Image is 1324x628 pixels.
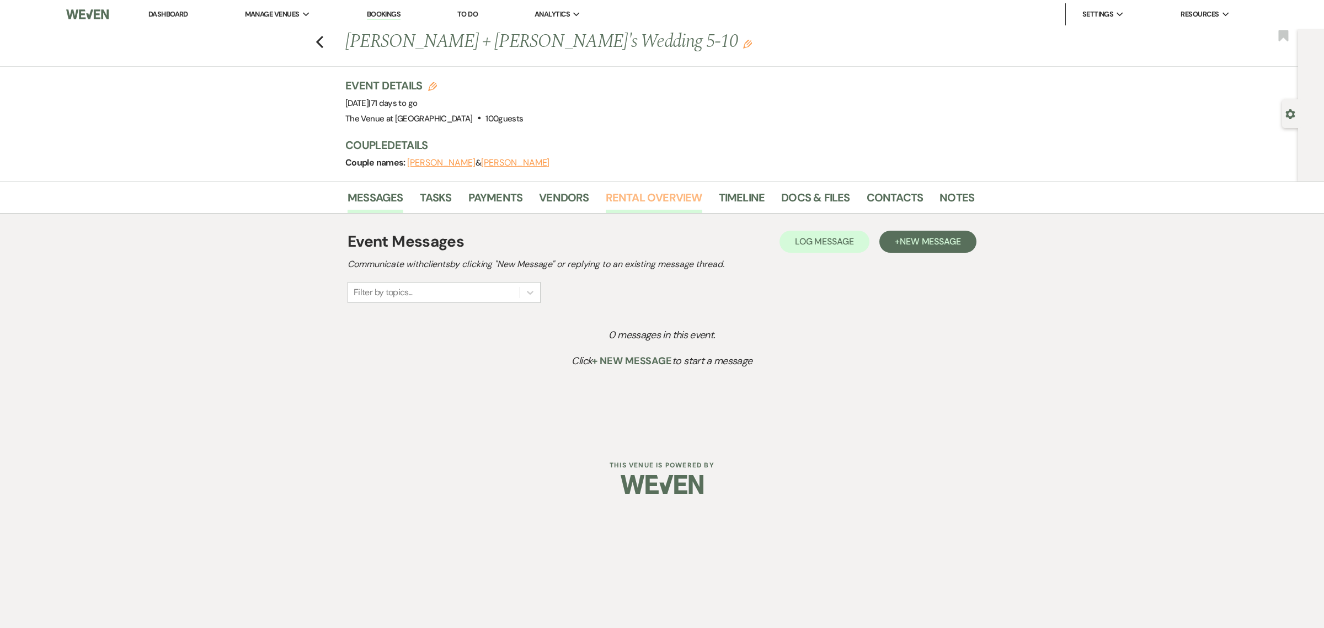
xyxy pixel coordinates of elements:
[780,231,869,253] button: Log Message
[345,78,523,93] h3: Event Details
[373,353,952,369] p: Click to start a message
[795,236,854,247] span: Log Message
[345,137,963,153] h3: Couple Details
[348,189,403,213] a: Messages
[348,230,464,253] h1: Event Messages
[879,231,976,253] button: +New Message
[621,465,703,504] img: Weven Logo
[407,157,549,168] span: &
[407,158,476,167] button: [PERSON_NAME]
[592,354,672,368] span: + New Message
[345,29,840,55] h1: [PERSON_NAME] + [PERSON_NAME]'s Wedding 5-10
[345,157,407,168] span: Couple names:
[719,189,765,213] a: Timeline
[371,98,418,109] span: 71 days to go
[539,189,589,213] a: Vendors
[354,286,413,299] div: Filter by topics...
[1285,108,1295,119] button: Open lead details
[345,113,473,124] span: The Venue at [GEOGRAPHIC_DATA]
[373,327,952,343] p: 0 messages in this event.
[867,189,923,213] a: Contacts
[743,39,752,49] button: Edit
[367,9,401,20] a: Bookings
[345,98,417,109] span: [DATE]
[66,3,109,26] img: Weven Logo
[781,189,850,213] a: Docs & Files
[148,9,188,19] a: Dashboard
[1181,9,1219,20] span: Resources
[939,189,974,213] a: Notes
[606,189,702,213] a: Rental Overview
[420,189,452,213] a: Tasks
[468,189,523,213] a: Payments
[457,9,478,19] a: To Do
[348,258,976,271] h2: Communicate with clients by clicking "New Message" or replying to an existing message thread.
[900,236,961,247] span: New Message
[369,98,417,109] span: |
[535,9,570,20] span: Analytics
[245,9,300,20] span: Manage Venues
[1082,9,1114,20] span: Settings
[481,158,549,167] button: [PERSON_NAME]
[485,113,523,124] span: 100 guests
